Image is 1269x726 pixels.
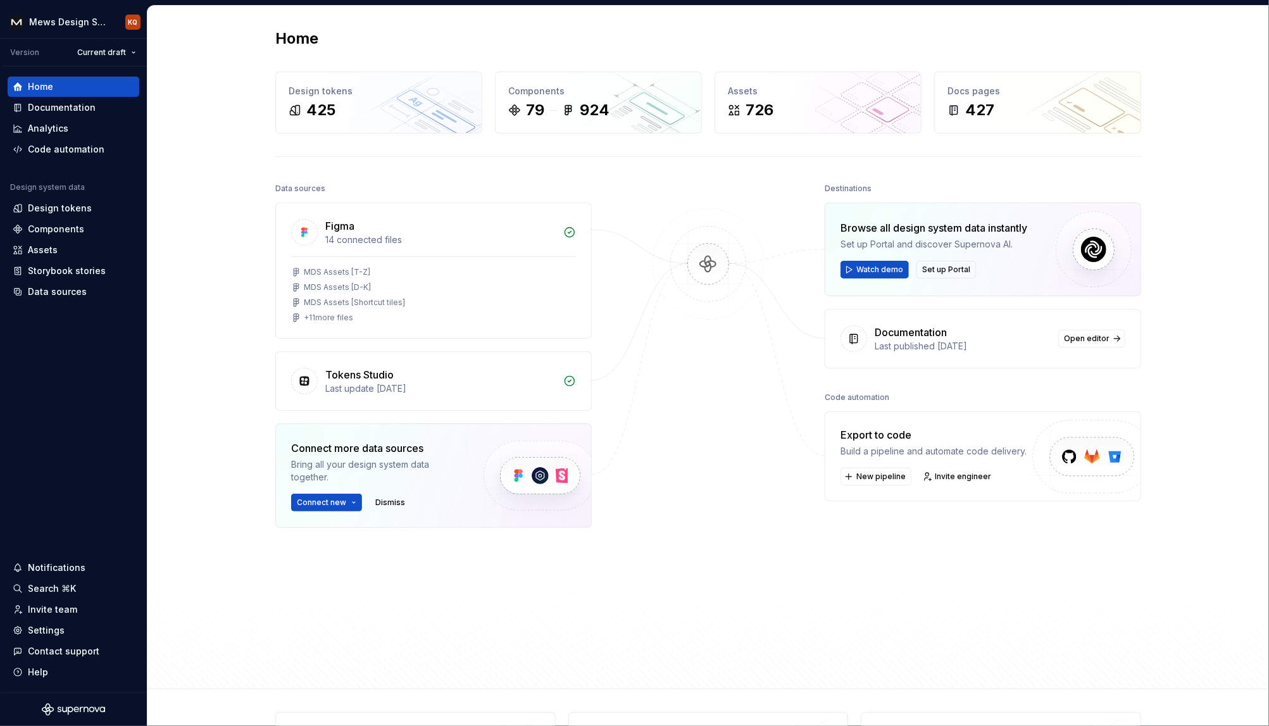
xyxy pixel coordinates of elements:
div: 425 [306,100,335,120]
a: Code automation [8,139,139,160]
div: Bring all your design system data together. [291,458,462,484]
div: Design system data [10,182,85,192]
span: Invite engineer [935,472,991,482]
span: Connect new [297,498,346,508]
div: MDS Assets [D-K] [304,282,371,292]
div: Data sources [275,180,325,197]
div: Destinations [825,180,872,197]
div: Code automation [28,143,104,156]
div: Build a pipeline and automate code delivery. [841,445,1027,458]
div: 726 [746,100,773,120]
div: MDS Assets [Shortcut tiles] [304,297,405,308]
div: 924 [580,100,609,120]
div: Last update [DATE] [325,382,556,395]
a: Assets [8,240,139,260]
div: Last published [DATE] [875,340,1051,353]
button: Help [8,662,139,682]
div: Docs pages [947,85,1128,97]
div: Documentation [28,101,96,114]
div: KQ [128,17,138,27]
div: 14 connected files [325,234,556,246]
span: Watch demo [856,265,903,275]
button: Current draft [72,44,142,61]
span: Dismiss [375,498,405,508]
div: Documentation [875,325,947,340]
button: Notifications [8,558,139,578]
div: Figma [325,218,354,234]
span: Open editor [1064,334,1110,344]
button: Set up Portal [916,261,976,279]
div: Invite team [28,603,77,616]
div: Components [508,85,689,97]
div: Contact support [28,645,99,658]
div: 79 [526,100,544,120]
div: Version [10,47,39,58]
span: Set up Portal [922,265,970,275]
a: Documentation [8,97,139,118]
svg: Supernova Logo [42,703,105,716]
a: Design tokens425 [275,72,482,134]
a: Components [8,219,139,239]
h2: Home [275,28,318,49]
div: Set up Portal and discover Supernova AI. [841,238,1027,251]
div: Analytics [28,122,68,135]
a: Design tokens [8,198,139,218]
div: Design tokens [289,85,469,97]
button: Dismiss [370,494,411,511]
div: Data sources [28,285,87,298]
a: Figma14 connected filesMDS Assets [T-Z]MDS Assets [D-K]MDS Assets [Shortcut tiles]+11more files [275,203,592,339]
a: Assets726 [715,72,922,134]
span: New pipeline [856,472,906,482]
button: Watch demo [841,261,909,279]
div: + 11 more files [304,313,353,323]
div: Assets [728,85,908,97]
a: Storybook stories [8,261,139,281]
a: Components79924 [495,72,702,134]
div: Settings [28,624,65,637]
a: Docs pages427 [934,72,1141,134]
img: e23f8d03-a76c-4364-8d4f-1225f58777f7.png [9,15,24,30]
div: Connect more data sources [291,441,462,456]
div: Home [28,80,53,93]
div: Components [28,223,84,235]
button: Connect new [291,494,362,511]
a: Open editor [1058,330,1125,347]
button: Mews Design SystemKQ [3,8,144,35]
div: Assets [28,244,58,256]
a: Analytics [8,118,139,139]
div: Mews Design System [29,16,110,28]
div: Design tokens [28,202,92,215]
button: Contact support [8,641,139,661]
a: Invite team [8,599,139,620]
a: Tokens StudioLast update [DATE] [275,351,592,411]
div: Export to code [841,427,1027,442]
div: Storybook stories [28,265,106,277]
div: Tokens Studio [325,367,394,382]
a: Home [8,77,139,97]
a: Invite engineer [919,468,997,485]
div: 427 [965,100,994,120]
div: Search ⌘K [28,582,76,595]
div: Code automation [825,389,889,406]
div: Browse all design system data instantly [841,220,1027,235]
a: Data sources [8,282,139,302]
button: New pipeline [841,468,911,485]
a: Settings [8,620,139,641]
button: Search ⌘K [8,579,139,599]
div: Help [28,666,48,679]
span: Current draft [77,47,126,58]
div: Notifications [28,561,85,574]
div: MDS Assets [T-Z] [304,267,370,277]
